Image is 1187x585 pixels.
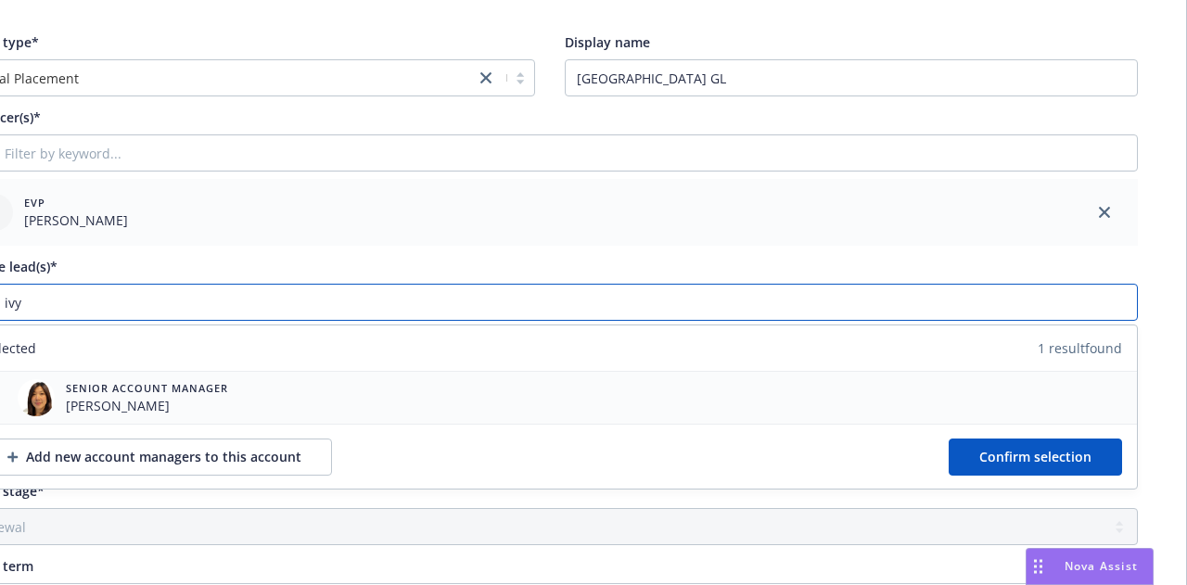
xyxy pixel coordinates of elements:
[1093,201,1116,223] a: close
[66,380,228,396] span: Senior Account Manager
[1026,548,1154,585] button: Nova Assist
[565,33,650,51] span: Display name
[24,210,128,230] span: [PERSON_NAME]
[66,396,228,415] span: [PERSON_NAME]
[1027,549,1050,584] div: Drag to move
[1065,558,1138,574] span: Nova Assist
[1038,338,1122,358] span: 1 result found
[18,379,55,416] img: employee photo
[949,439,1122,476] button: Confirm selection
[24,195,128,210] span: EVP
[475,67,497,89] a: close
[979,448,1091,465] span: Confirm selection
[7,439,301,475] div: Add new account managers to this account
